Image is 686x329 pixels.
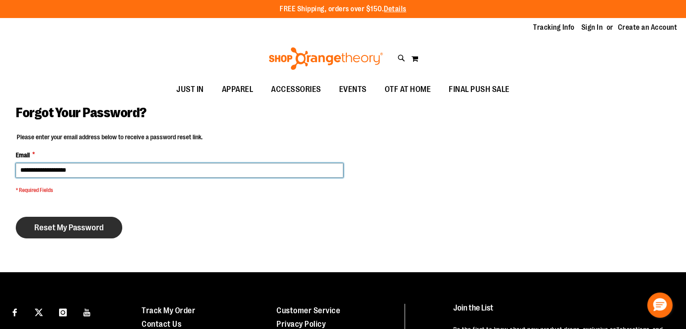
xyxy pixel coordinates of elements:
[142,306,195,315] a: Track My Order
[271,79,321,100] span: ACCESSORIES
[213,79,262,100] a: APPAREL
[34,223,104,233] span: Reset My Password
[16,151,30,160] span: Email
[142,320,181,329] a: Contact Us
[16,105,147,120] span: Forgot Your Password?
[647,292,672,318] button: Hello, have a question? Let’s chat.
[79,304,95,320] a: Visit our Youtube page
[16,217,122,238] button: Reset My Password
[339,79,367,100] span: EVENTS
[581,23,603,32] a: Sign In
[31,304,47,320] a: Visit our X page
[7,304,23,320] a: Visit our Facebook page
[167,79,213,100] a: JUST IN
[453,304,668,320] h4: Join the List
[267,47,384,70] img: Shop Orangetheory
[376,79,440,100] a: OTF AT HOME
[385,79,431,100] span: OTF AT HOME
[16,133,203,142] legend: Please enter your email address below to receive a password reset link.
[276,320,326,329] a: Privacy Policy
[533,23,575,32] a: Tracking Info
[330,79,376,100] a: EVENTS
[618,23,677,32] a: Create an Account
[176,79,204,100] span: JUST IN
[262,79,330,100] a: ACCESSORIES
[222,79,253,100] span: APPAREL
[16,187,343,194] span: * Required Fields
[384,5,406,13] a: Details
[440,79,519,100] a: FINAL PUSH SALE
[280,4,406,14] p: FREE Shipping, orders over $150.
[35,308,43,316] img: Twitter
[449,79,510,100] span: FINAL PUSH SALE
[276,306,340,315] a: Customer Service
[55,304,71,320] a: Visit our Instagram page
